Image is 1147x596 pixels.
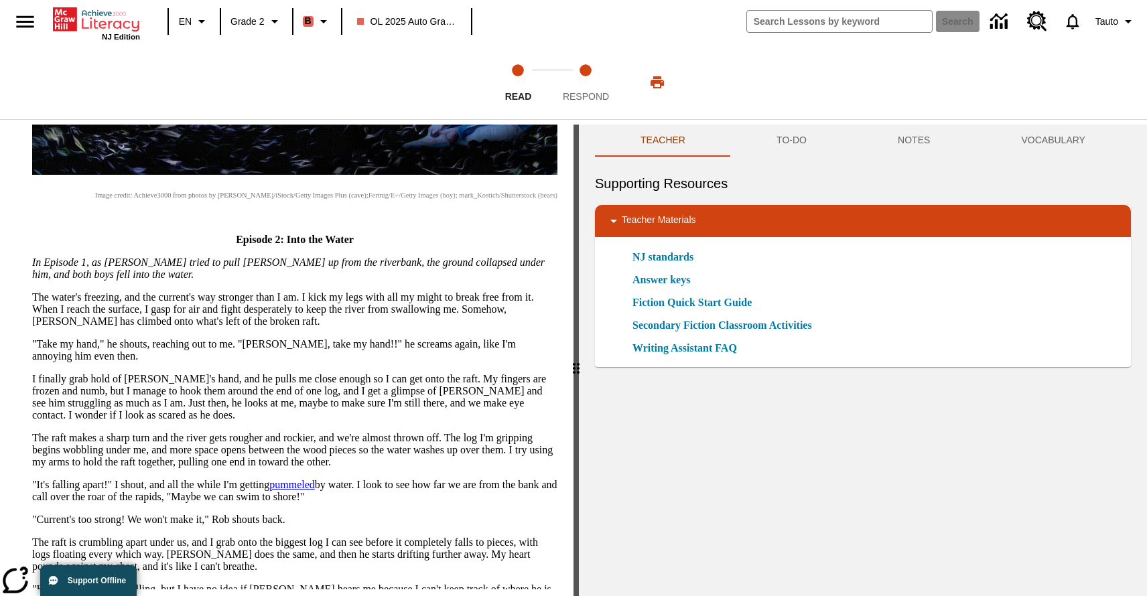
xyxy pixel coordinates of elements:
[305,13,312,29] span: B
[563,91,609,102] span: Respond
[179,15,192,29] span: EN
[747,11,932,32] input: search field
[5,2,45,42] button: Open side menu
[632,295,752,311] a: Fiction Quick Start Guide, Will open in new browser window or tab
[32,291,557,327] p: The water's freezing, and the current's way stronger than I am. I kick my legs with all my might ...
[852,125,975,157] button: NOTES
[573,125,579,596] div: Press Enter or Spacebar and then press right and left arrow keys to move the slider
[595,125,1131,157] div: Instructional Panel Tabs
[230,15,265,29] span: Grade 2
[32,479,557,503] p: "It's falling apart!" I shout, and all the while I'm getting by water. I look to see how far we a...
[632,340,745,356] a: Writing Assistant FAQ
[636,70,679,94] button: Print
[595,125,731,157] button: Teacher
[579,125,1147,596] div: activity
[53,5,140,41] div: Home
[505,91,532,102] span: Read
[32,373,557,421] p: I finally grab hold of [PERSON_NAME]'s hand, and he pulls me close enough so I can get onto the r...
[173,9,216,33] button: Language: EN, Select a language
[32,514,557,526] p: "Current's too strong! We won't make it," Rob shouts back.
[269,479,315,490] a: pummeled
[1095,15,1118,29] span: Tauto
[225,9,288,33] button: Grade: Grade 2, Select a grade
[632,317,812,333] a: Secondary Fiction Classroom Activities, Will open in new browser window or tab
[632,249,701,265] a: NJ standards
[1055,4,1090,39] a: Notifications
[32,338,557,362] p: "Take my hand," he shouts, reaching out to me. "[PERSON_NAME], take my hand!!" he screams again, ...
[1019,3,1055,40] a: Resource Center, Will open in new tab
[595,173,1131,194] h6: Supporting Resources
[297,9,337,33] button: Boost Class color is flamingo. Change class color
[102,33,140,41] span: NJ Edition
[32,432,557,468] p: The raft makes a sharp turn and the river gets rougher and rockier, and we're almost thrown off. ...
[975,125,1131,157] button: VOCABULARY
[632,272,690,288] a: Answer keys, Will open in new browser window or tab
[547,46,625,119] button: Respond step 2 of 2
[622,213,696,229] p: Teacher Materials
[595,205,1131,237] div: Teacher Materials
[68,576,126,585] span: Support Offline
[982,3,1019,40] a: Data Center
[357,15,456,29] span: OL 2025 Auto Grade 2
[32,536,557,573] p: The raft is crumbling apart under us, and I grab onto the biggest log I can see before it complet...
[236,234,354,245] strong: Episode 2: Into the Water
[1090,9,1142,33] button: Profile/Settings
[479,46,557,119] button: Read step 1 of 2
[368,192,557,199] span: Fertnig/E+/Getty Images (boy); mark_Kostich/Shutterstock (bears)
[32,256,545,280] em: In Episode 1, as [PERSON_NAME] tried to pull [PERSON_NAME] up from the riverbank, the ground coll...
[95,192,368,199] span: Image credit: Achieve3000 from photos by [PERSON_NAME]/iStock/Getty Images Plus (cave);
[40,565,137,596] button: Support Offline
[731,125,852,157] button: TO-DO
